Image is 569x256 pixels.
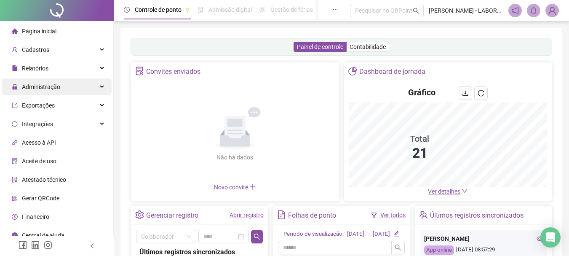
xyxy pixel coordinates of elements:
span: Página inicial [22,28,56,35]
div: Dashboard de jornada [359,65,425,79]
a: Abrir registro [230,212,264,218]
span: export [12,102,18,108]
span: Exportações [22,102,55,109]
span: Acesso à API [22,139,56,146]
span: Ver detalhes [428,188,460,195]
span: linkedin [31,241,40,249]
span: pie-chart [348,67,357,75]
span: search [395,244,401,251]
div: Não há dados [196,153,274,162]
span: file [12,65,18,71]
span: info-circle [12,232,18,238]
span: audit [12,158,18,164]
div: Open Intercom Messenger [540,227,561,248]
span: user-add [12,47,18,53]
span: sun [259,7,265,13]
span: search [413,8,419,14]
span: Admissão digital [208,6,252,13]
span: qrcode [12,195,18,201]
img: 17484 [546,4,558,17]
div: Convites enviados [146,65,200,79]
span: instagram [44,241,52,249]
a: Ver todos [380,212,406,218]
div: [DATE] [347,230,364,239]
span: Cadastros [22,46,49,53]
h4: Gráfico [408,86,435,98]
span: dollar [12,214,18,220]
span: Controle de ponto [135,6,182,13]
span: setting [135,210,144,219]
span: clock-circle [124,7,130,13]
span: Gestão de férias [270,6,313,13]
span: reload [478,90,484,97]
div: [PERSON_NAME] [424,234,542,243]
div: [DATE] 08:57:29 [424,245,542,255]
span: home [12,28,18,34]
span: facebook [19,241,27,249]
span: Relatórios [22,65,48,72]
span: team [419,210,428,219]
span: api [12,140,18,146]
span: bell [530,7,537,14]
div: App online [424,245,454,255]
span: left [89,243,95,249]
div: Últimos registros sincronizados [430,208,524,223]
span: down [462,188,467,194]
span: notification [511,7,519,14]
span: Contabilidade [350,43,386,50]
span: lock [12,84,18,90]
span: solution [12,177,18,183]
span: Gerar QRCode [22,195,59,202]
span: Atestado técnico [22,176,66,183]
span: Financeiro [22,213,49,220]
span: edit [393,231,399,236]
span: eye [537,236,542,242]
div: Folhas de ponto [288,208,336,223]
span: Aceite de uso [22,158,56,164]
span: ellipsis [332,7,338,13]
span: pushpin [185,8,190,13]
div: [DATE] [373,230,390,239]
span: download [462,90,469,97]
div: Gerenciar registro [146,208,198,223]
span: file-text [277,210,286,219]
span: sync [12,121,18,127]
span: [PERSON_NAME] - LABORATÓRIO [GEOGRAPHIC_DATA] [429,6,503,15]
span: plus [249,183,256,190]
span: Integrações [22,121,53,127]
span: filter [371,212,377,218]
a: Ver detalhes down [428,188,467,195]
span: solution [135,67,144,75]
span: file-done [198,7,203,13]
span: Administração [22,84,60,90]
div: Período de visualização: [283,230,344,239]
span: Painel de controle [297,43,343,50]
span: search [254,233,260,240]
span: Central de ajuda [22,232,64,239]
span: Novo convite [214,184,256,191]
div: - [368,230,369,239]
